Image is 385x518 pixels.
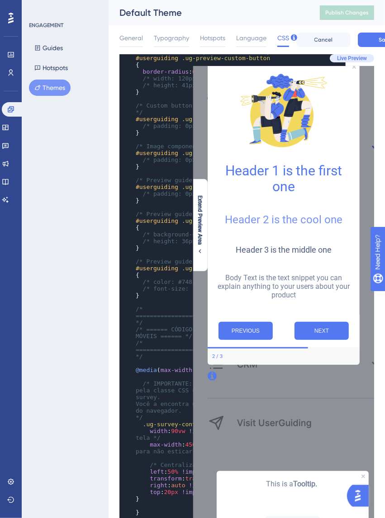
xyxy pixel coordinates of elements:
[277,33,289,43] span: CSS
[29,22,63,29] div: ENGAGEMENT
[136,482,228,489] span: : ;
[143,278,214,285] span: /* color: #74819B */
[22,97,159,128] h1: Header 1 is the first one
[100,414,124,422] b: Tooltip.
[189,428,224,434] span: !important
[136,428,302,441] span: : ;
[164,489,178,495] span: 20px
[143,122,210,129] span: /* padding: 0px; */
[136,475,281,482] span: : ( ) ;
[136,184,178,190] span: #userguiding
[325,9,369,16] span: Publish Changes
[150,441,181,448] span: max-width
[143,285,221,292] span: /* font-size: 12px; */
[24,477,176,493] div: Footer
[136,421,217,428] span: {
[136,163,139,170] span: }
[136,265,178,272] span: #userguiding
[136,400,306,414] span: Você a encontra usando o "Inspecionar Elemento" do navegador.
[136,197,139,204] span: }
[150,428,167,434] span: width
[136,292,139,299] span: }
[136,428,302,441] span: /* 90% da largura da tela */
[143,238,210,245] span: /* height: 36px; */
[136,326,295,339] span: /* ====== CÓDIGO PARA AJUSTE EM DISPOSITIVOS MÓVEIS ====== */
[119,6,297,19] div: Default Theme
[136,468,221,475] span: : ;
[136,68,207,75] span: : ;
[200,33,225,43] span: Hotspots
[337,55,367,62] span: Live Preview
[136,217,178,224] span: #userguiding
[136,441,309,455] span: : ;
[19,287,29,294] div: Step 2 of 3
[150,482,167,489] span: right
[136,509,139,516] span: }
[22,179,159,188] h3: Header 3 is the middle one
[136,339,306,360] span: /* =============================================== */
[29,60,73,76] button: Hotspots
[185,441,203,448] span: 450px
[182,150,271,156] span: .ug-image-content-wrapper
[192,68,203,75] span: 6px
[136,387,291,400] span: pela classe CSS correta do contêiner da sua survey.
[182,184,285,190] span: .ug-preview-guide-nav-wrapper
[320,5,374,20] button: Publish Changes
[136,489,302,495] span: : ;
[136,245,139,251] span: }
[29,40,68,56] button: Guides
[22,147,159,160] h2: Header 2 is the cool one
[296,33,351,47] button: Cancel
[182,468,217,475] span: !important
[161,367,192,373] span: max-width
[14,283,166,299] div: Footer
[143,190,210,197] span: /* padding: 0px; */
[136,143,263,150] span: /* Image component padding styles */
[136,211,281,217] span: /* Preview guide dismiss button styles */
[136,150,274,156] span: {
[31,412,168,424] p: This is a
[150,489,160,495] span: top
[28,481,38,489] div: Step 2 of 3
[136,441,309,455] span: /* Largura máxima para não esticar demais */
[136,55,178,61] span: #userguiding
[182,217,271,224] span: .ug-preview-guide-dismiss
[193,196,207,255] button: Extend Preview Area
[143,380,309,387] span: /* IMPORTANTE: Substitua '.ug-survey-container'
[22,207,159,233] p: Body Text is the text snippet you can explain anything to your users about your product
[314,36,333,43] span: Cancel
[167,468,178,475] span: 50%
[171,428,185,434] span: 90vw
[25,256,80,274] button: Previous
[136,102,313,116] span: /* Custom button component wrapper padding styles */
[189,482,224,489] span: !important
[136,184,288,190] span: {
[182,489,217,495] span: !important
[143,68,189,75] span: border-radius
[136,367,224,373] span: ( : ) {
[143,156,210,163] span: /* padding: 0px; */
[196,196,204,245] span: Extend Preview Area
[136,150,178,156] span: #userguiding
[150,468,164,475] span: left
[143,421,214,428] span: .ug-survey-container
[119,33,143,43] span: General
[150,475,181,482] span: transform
[236,33,266,43] span: Language
[72,450,127,468] button: SECONDARY
[182,55,271,61] span: .ug-preview-custom-button
[143,231,256,238] span: /* background-color: #FFFFFF; */
[143,75,249,82] span: /* width: 120px !important; */
[136,258,299,265] span: /* Preview guide dismiss button text styles */
[182,116,277,122] span: .ug-custom-button-component
[171,482,185,489] span: auto
[136,272,139,278] span: {
[101,256,156,274] button: Next
[136,129,139,136] span: }
[136,116,178,122] span: #userguiding
[347,482,374,509] iframe: UserGuiding AI Assistant Launcher
[185,475,221,482] span: translateX
[136,89,139,95] span: }
[143,82,210,89] span: /* height: 41px; */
